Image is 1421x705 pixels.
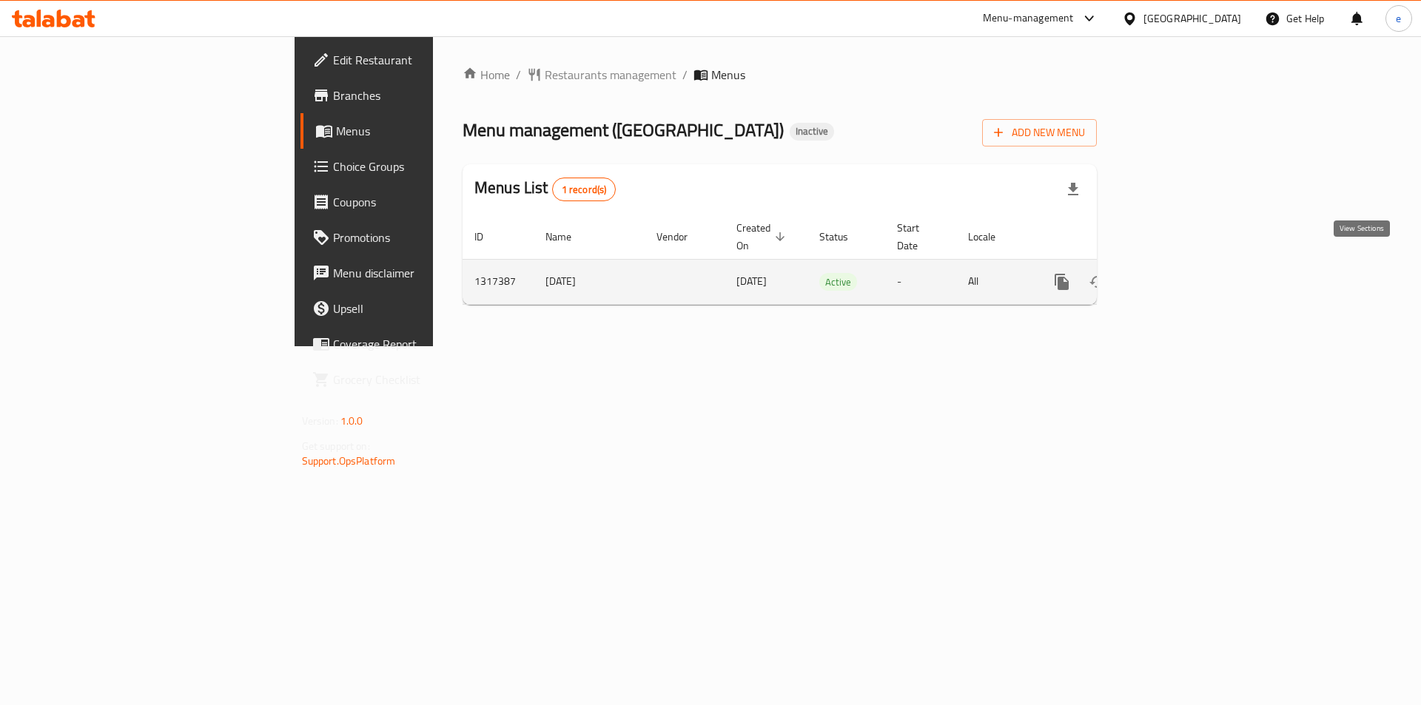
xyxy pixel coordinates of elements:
[463,66,1097,84] nav: breadcrumb
[885,259,956,304] td: -
[302,451,396,470] a: Support.OpsPlatform
[300,78,532,113] a: Branches
[333,87,520,104] span: Branches
[300,149,532,184] a: Choice Groups
[994,124,1085,142] span: Add New Menu
[956,259,1032,304] td: All
[736,271,767,291] span: [DATE]
[333,335,520,353] span: Coverage Report
[819,273,857,291] div: Active
[333,300,520,317] span: Upsell
[333,51,520,69] span: Edit Restaurant
[682,66,688,84] li: /
[302,436,370,456] span: Get support on:
[897,219,938,254] span: Start Date
[819,274,857,291] span: Active
[300,220,532,255] a: Promotions
[336,122,520,140] span: Menus
[300,113,532,149] a: Menus
[474,228,503,246] span: ID
[982,119,1097,146] button: Add New Menu
[333,229,520,246] span: Promotions
[736,219,790,254] span: Created On
[300,42,532,78] a: Edit Restaurant
[1044,264,1080,300] button: more
[300,184,532,220] a: Coupons
[553,183,616,197] span: 1 record(s)
[790,123,834,141] div: Inactive
[527,66,676,84] a: Restaurants management
[340,411,363,431] span: 1.0.0
[656,228,707,246] span: Vendor
[790,125,834,138] span: Inactive
[534,259,645,304] td: [DATE]
[333,371,520,388] span: Grocery Checklist
[1032,215,1198,260] th: Actions
[711,66,745,84] span: Menus
[819,228,867,246] span: Status
[333,264,520,282] span: Menu disclaimer
[302,411,338,431] span: Version:
[474,177,616,201] h2: Menus List
[552,178,617,201] div: Total records count
[968,228,1015,246] span: Locale
[545,66,676,84] span: Restaurants management
[1143,10,1241,27] div: [GEOGRAPHIC_DATA]
[1396,10,1401,27] span: e
[333,158,520,175] span: Choice Groups
[300,255,532,291] a: Menu disclaimer
[300,291,532,326] a: Upsell
[333,193,520,211] span: Coupons
[545,228,591,246] span: Name
[300,326,532,362] a: Coverage Report
[983,10,1074,27] div: Menu-management
[300,362,532,397] a: Grocery Checklist
[463,215,1198,305] table: enhanced table
[463,113,784,146] span: Menu management ( [GEOGRAPHIC_DATA] )
[1055,172,1091,207] div: Export file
